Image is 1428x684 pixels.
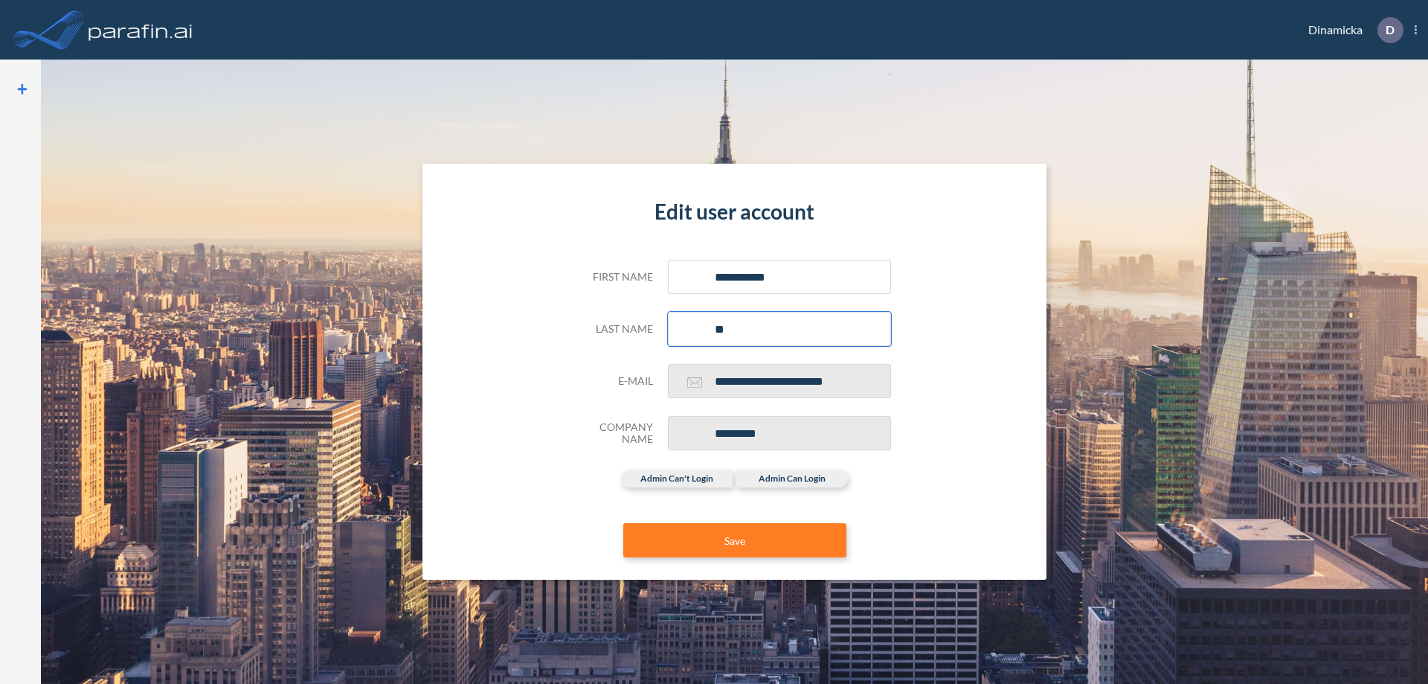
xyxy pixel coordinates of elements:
[736,470,848,488] label: admin can login
[621,470,733,488] label: admin can't login
[579,421,653,447] h5: Company Name
[86,15,196,45] img: logo
[579,199,891,225] h4: Edit user account
[579,323,653,336] h5: Last name
[1286,17,1417,43] div: Dinamicka
[579,375,653,388] h5: E-mail
[579,271,653,284] h5: First name
[1386,23,1395,36] p: D
[623,523,846,557] button: Save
